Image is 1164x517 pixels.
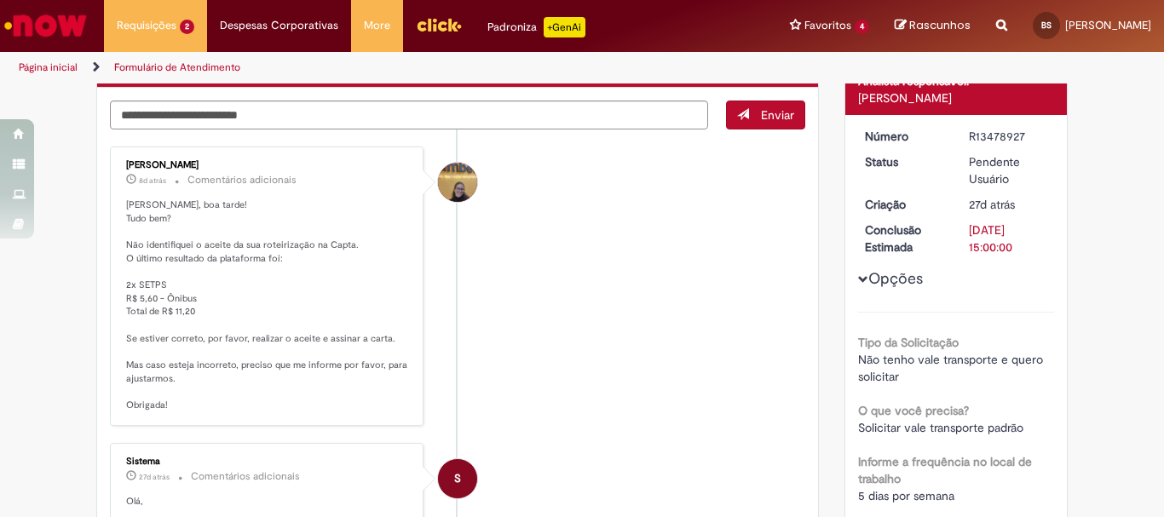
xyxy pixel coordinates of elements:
[858,488,954,503] span: 5 dias por semana
[126,198,410,412] p: [PERSON_NAME], boa tarde! Tudo bem? Não identifiquei o aceite da sua roteirização na Capta. O últ...
[852,196,957,213] dt: Criação
[858,352,1046,384] span: Não tenho vale transporte e quero solicitar
[187,173,297,187] small: Comentários adicionais
[858,89,1055,106] div: [PERSON_NAME]
[726,101,805,129] button: Enviar
[544,17,585,37] p: +GenAi
[139,472,170,482] time: 03/09/2025 22:25:46
[416,12,462,37] img: click_logo_yellow_360x200.png
[858,335,959,350] b: Tipo da Solicitação
[191,469,300,484] small: Comentários adicionais
[804,17,851,34] span: Favoritos
[454,458,461,499] span: S
[487,17,585,37] div: Padroniza
[13,52,764,83] ul: Trilhas de página
[1041,20,1052,31] span: BS
[969,197,1015,212] time: 03/09/2025 22:25:43
[126,457,410,467] div: Sistema
[180,20,194,34] span: 2
[969,153,1048,187] div: Pendente Usuário
[858,420,1023,435] span: Solicitar vale transporte padrão
[969,196,1048,213] div: 03/09/2025 22:25:43
[852,128,957,145] dt: Número
[969,197,1015,212] span: 27d atrás
[139,175,166,186] time: 22/09/2025 16:00:17
[19,60,78,74] a: Página inicial
[110,101,708,129] textarea: Digite sua mensagem aqui...
[969,128,1048,145] div: R13478927
[895,18,971,34] a: Rascunhos
[909,17,971,33] span: Rascunhos
[364,17,390,34] span: More
[126,495,410,508] p: Olá,
[126,160,410,170] div: [PERSON_NAME]
[117,17,176,34] span: Requisições
[858,454,1032,486] b: Informe a frequência no local de trabalho
[438,163,477,202] div: Amanda De Campos Gomes Do Nascimento
[2,9,89,43] img: ServiceNow
[855,20,869,34] span: 4
[438,459,477,498] div: System
[969,221,1048,256] div: [DATE] 15:00:00
[139,472,170,482] span: 27d atrás
[220,17,338,34] span: Despesas Corporativas
[139,175,166,186] span: 8d atrás
[852,221,957,256] dt: Conclusão Estimada
[1065,18,1151,32] span: [PERSON_NAME]
[852,153,957,170] dt: Status
[761,107,794,123] span: Enviar
[114,60,240,74] a: Formulário de Atendimento
[858,403,969,418] b: O que você precisa?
